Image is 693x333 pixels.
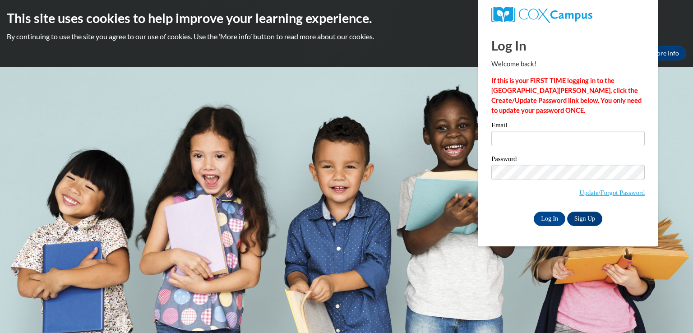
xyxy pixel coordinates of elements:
[491,7,592,23] img: COX Campus
[491,7,645,23] a: COX Campus
[7,9,686,27] h2: This site uses cookies to help improve your learning experience.
[567,212,602,226] a: Sign Up
[644,46,686,60] a: More Info
[491,59,645,69] p: Welcome back!
[7,32,686,42] p: By continuing to use the site you agree to our use of cookies. Use the ‘More info’ button to read...
[579,189,645,196] a: Update/Forgot Password
[491,36,645,55] h1: Log In
[534,212,565,226] input: Log In
[491,77,642,114] strong: If this is your FIRST TIME logging in to the [GEOGRAPHIC_DATA][PERSON_NAME], click the Create/Upd...
[491,122,645,131] label: Email
[491,156,645,165] label: Password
